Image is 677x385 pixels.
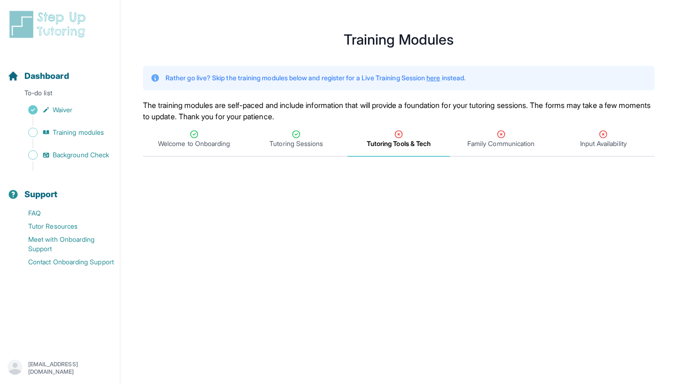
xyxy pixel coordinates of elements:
[580,139,627,148] span: Input Availability
[53,128,104,137] span: Training modules
[8,255,120,269] a: Contact Onboarding Support
[28,361,112,376] p: [EMAIL_ADDRESS][DOMAIN_NAME]
[143,34,654,45] h1: Training Modules
[8,103,120,116] a: Waiver
[8,360,112,377] button: [EMAIL_ADDRESS][DOMAIN_NAME]
[24,188,58,201] span: Support
[367,139,431,148] span: Tutoring Tools & Tech
[165,73,465,83] p: Rather go live? Skip the training modules below and register for a Live Training Session instead.
[4,88,116,101] p: To-do list
[8,9,91,39] img: logo
[8,148,120,162] a: Background Check
[8,207,120,220] a: FAQ
[4,54,116,86] button: Dashboard
[467,139,535,148] span: Family Communication
[8,69,69,83] a: Dashboard
[269,139,323,148] span: Tutoring Sessions
[8,233,120,255] a: Meet with Onboarding Support
[426,74,440,82] a: here
[53,105,72,115] span: Waiver
[8,126,120,139] a: Training modules
[143,122,654,157] nav: Tabs
[158,139,230,148] span: Welcome to Onboarding
[4,173,116,205] button: Support
[24,69,69,83] span: Dashboard
[8,220,120,233] a: Tutor Resources
[143,100,654,122] p: The training modules are self-paced and include information that will provide a foundation for yo...
[53,150,109,160] span: Background Check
